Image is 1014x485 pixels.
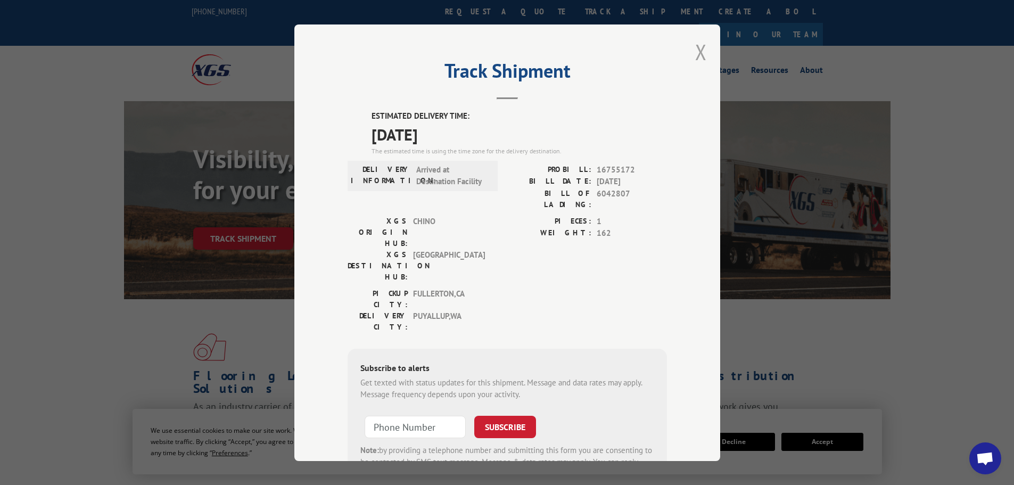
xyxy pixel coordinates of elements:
[348,287,408,310] label: PICKUP CITY:
[597,227,667,240] span: 162
[348,215,408,249] label: XGS ORIGIN HUB:
[348,63,667,84] h2: Track Shipment
[507,227,591,240] label: WEIGHT:
[360,444,654,480] div: by providing a telephone number and submitting this form you are consenting to be contacted by SM...
[507,176,591,188] label: BILL DATE:
[507,187,591,210] label: BILL OF LADING:
[597,187,667,210] span: 6042807
[413,249,485,282] span: [GEOGRAPHIC_DATA]
[474,415,536,438] button: SUBSCRIBE
[372,146,667,155] div: The estimated time is using the time zone for the delivery destination.
[597,215,667,227] span: 1
[365,415,466,438] input: Phone Number
[695,38,707,66] button: Close modal
[360,445,379,455] strong: Note:
[348,310,408,332] label: DELIVERY CITY:
[507,215,591,227] label: PIECES:
[351,163,411,187] label: DELIVERY INFORMATION:
[413,287,485,310] span: FULLERTON , CA
[372,110,667,122] label: ESTIMATED DELIVERY TIME:
[348,249,408,282] label: XGS DESTINATION HUB:
[507,163,591,176] label: PROBILL:
[597,163,667,176] span: 16755172
[416,163,488,187] span: Arrived at Destination Facility
[597,176,667,188] span: [DATE]
[413,215,485,249] span: CHINO
[413,310,485,332] span: PUYALLUP , WA
[360,376,654,400] div: Get texted with status updates for this shipment. Message and data rates may apply. Message frequ...
[969,442,1001,474] div: Open chat
[360,361,654,376] div: Subscribe to alerts
[372,122,667,146] span: [DATE]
